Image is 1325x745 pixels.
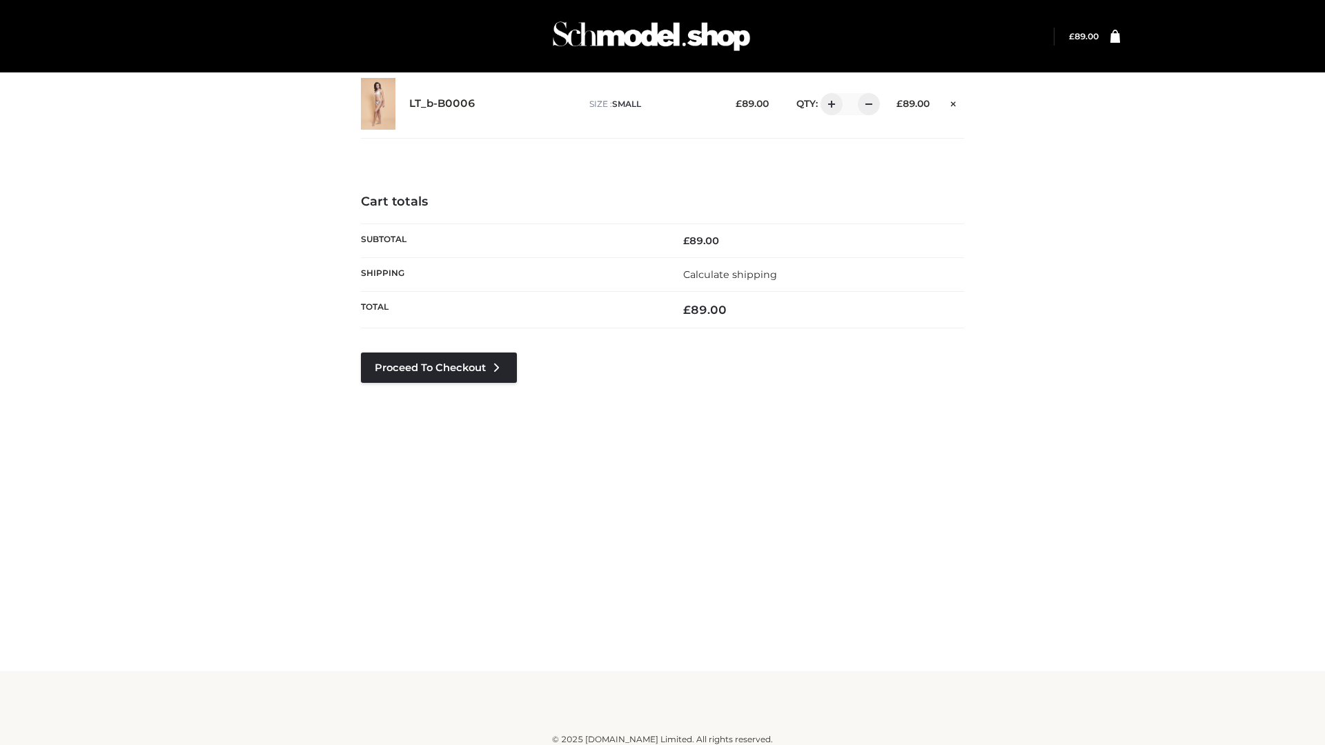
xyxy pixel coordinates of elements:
bdi: 89.00 [1069,31,1099,41]
span: SMALL [612,99,641,109]
bdi: 89.00 [683,235,719,247]
bdi: 89.00 [896,98,930,109]
span: £ [736,98,742,109]
span: £ [1069,31,1074,41]
h4: Cart totals [361,195,964,210]
a: Calculate shipping [683,268,777,281]
bdi: 89.00 [736,98,769,109]
th: Shipping [361,257,662,291]
a: Remove this item [943,93,964,111]
bdi: 89.00 [683,303,727,317]
a: £89.00 [1069,31,1099,41]
p: size : [589,98,714,110]
th: Total [361,292,662,328]
span: £ [683,235,689,247]
span: £ [683,303,691,317]
div: QTY: [783,93,875,115]
a: Proceed to Checkout [361,352,517,383]
th: Subtotal [361,223,662,257]
span: £ [896,98,903,109]
img: Schmodel Admin 964 [548,9,755,63]
a: LT_b-B0006 [409,97,475,110]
